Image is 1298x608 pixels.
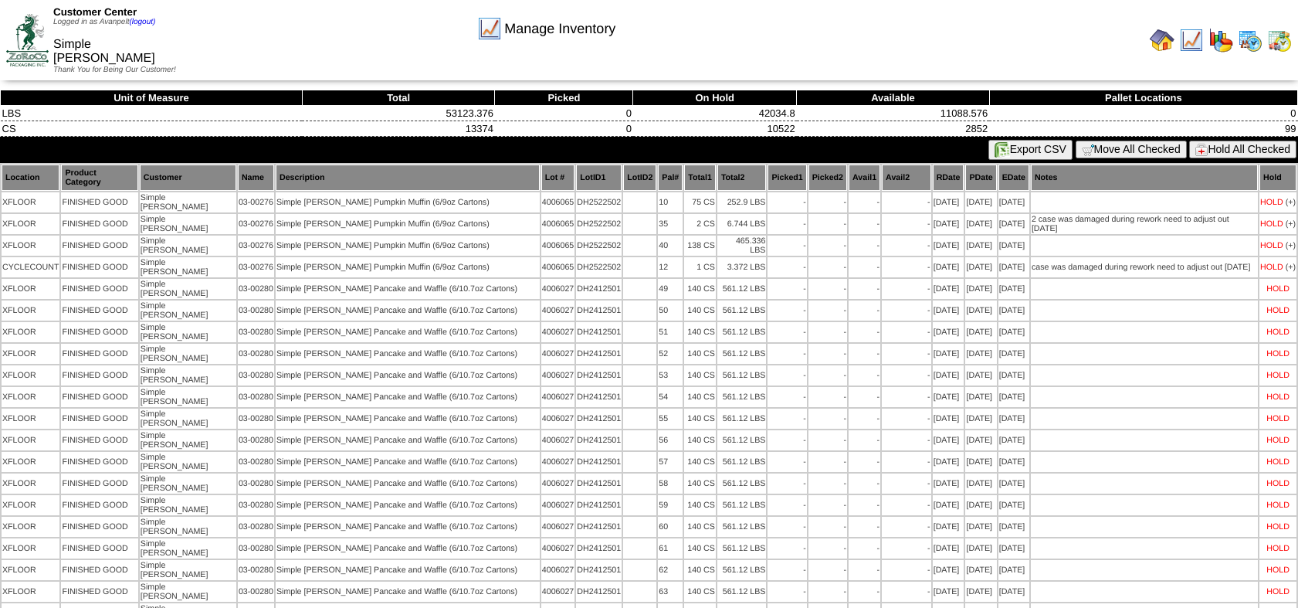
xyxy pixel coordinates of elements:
td: - [808,430,847,450]
td: 561.12 LBS [717,365,767,386]
td: - [882,257,931,277]
td: - [849,236,880,256]
td: XFLOOR [2,236,59,256]
td: 03-00280 [238,430,274,450]
td: [DATE] [933,365,964,386]
td: 561.12 LBS [717,409,767,429]
img: excel.gif [995,142,1010,158]
td: - [768,452,806,472]
td: DH2412501 [576,409,622,429]
td: [DATE] [998,430,1029,450]
td: - [768,279,806,299]
th: Name [238,165,274,191]
span: Thank You for Being Our Customer! [53,66,176,74]
td: Simple [PERSON_NAME] [140,430,236,450]
td: - [808,322,847,342]
td: Simple [PERSON_NAME] Pancake and Waffle (6/10.7oz Cartons) [276,301,540,321]
td: FINISHED GOOD [61,365,137,386]
td: 4006027 [541,452,575,472]
td: - [808,236,847,256]
td: DH2412501 [576,279,622,299]
th: EDate [998,165,1029,191]
td: XFLOOR [2,214,59,234]
div: HOLD [1266,284,1290,294]
td: 4006027 [541,387,575,407]
td: [DATE] [933,257,964,277]
div: HOLD [1260,263,1283,272]
td: FINISHED GOOD [61,409,137,429]
td: [DATE] [965,452,996,472]
td: - [808,301,847,321]
td: - [882,322,931,342]
td: XFLOOR [2,279,59,299]
td: - [808,214,847,234]
td: DH2522502 [576,236,622,256]
td: [DATE] [933,387,964,407]
td: 55 [658,409,683,429]
td: - [808,192,847,212]
td: 140 CS [684,344,716,364]
td: 50 [658,301,683,321]
td: 6.744 LBS [717,214,767,234]
td: - [768,409,806,429]
td: FINISHED GOOD [61,344,137,364]
th: Total1 [684,165,716,191]
td: 0 [495,121,633,137]
th: Total [302,90,495,106]
td: 3.372 LBS [717,257,767,277]
td: [DATE] [933,236,964,256]
div: HOLD [1266,371,1290,380]
td: - [882,409,931,429]
th: LotID2 [623,165,656,191]
td: [DATE] [965,387,996,407]
div: HOLD [1266,328,1290,337]
th: Notes [1031,165,1258,191]
th: Hold [1259,165,1296,191]
th: Picked2 [808,165,847,191]
td: 49 [658,279,683,299]
th: Available [797,90,990,106]
td: Simple [PERSON_NAME] Pumpkin Muffin (6/9oz Cartons) [276,236,540,256]
th: Description [276,165,540,191]
img: calendarprod.gif [1238,28,1262,53]
td: - [768,214,806,234]
a: (logout) [129,18,155,26]
td: Simple [PERSON_NAME] [140,192,236,212]
td: 03-00280 [238,365,274,386]
div: (+) [1286,263,1296,272]
td: 03-00280 [238,322,274,342]
div: HOLD [1266,392,1290,402]
td: [DATE] [933,279,964,299]
span: Simple [PERSON_NAME] [53,38,155,65]
td: 561.12 LBS [717,301,767,321]
td: - [849,257,880,277]
td: - [882,192,931,212]
td: [DATE] [965,301,996,321]
td: 40 [658,236,683,256]
div: (+) [1286,198,1296,207]
td: 10522 [633,121,797,137]
td: [DATE] [998,214,1029,234]
th: On Hold [633,90,797,106]
td: 54 [658,387,683,407]
div: HOLD [1266,457,1290,467]
td: [DATE] [998,344,1029,364]
td: 0 [989,106,1297,121]
td: - [849,430,880,450]
td: FINISHED GOOD [61,301,137,321]
td: CYCLECOUNT [2,257,59,277]
td: [DATE] [933,452,964,472]
td: DH2412501 [576,301,622,321]
th: Customer [140,165,236,191]
th: RDate [933,165,964,191]
td: - [768,387,806,407]
td: 03-00276 [238,192,274,212]
td: 4006065 [541,257,575,277]
td: [DATE] [998,192,1029,212]
td: 140 CS [684,409,716,429]
span: Manage Inventory [504,21,615,37]
td: - [768,236,806,256]
td: Simple [PERSON_NAME] Pancake and Waffle (6/10.7oz Cartons) [276,409,540,429]
img: graph.gif [1208,28,1233,53]
th: Avail2 [882,165,931,191]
